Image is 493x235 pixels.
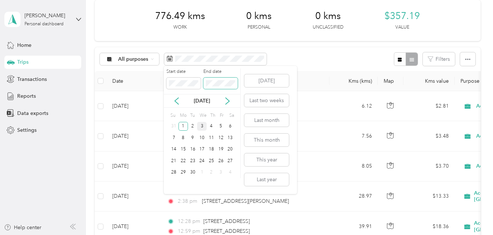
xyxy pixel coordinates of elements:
[106,182,161,212] td: [DATE]
[25,12,70,19] div: [PERSON_NAME]
[198,110,207,120] div: We
[188,168,197,177] div: 30
[197,168,207,177] div: 1
[197,145,207,154] div: 17
[178,156,188,165] div: 22
[403,152,455,182] td: $3.70
[188,122,197,131] div: 2
[244,94,289,107] button: Last two weeks
[228,110,235,120] div: Sa
[216,122,226,131] div: 5
[330,71,378,91] th: Kms (kms)
[244,173,289,186] button: Last year
[197,156,207,165] div: 24
[207,145,216,154] div: 18
[330,121,378,151] td: 7.56
[188,156,197,165] div: 23
[169,168,178,177] div: 28
[173,24,187,31] p: Work
[17,109,48,117] span: Data exports
[169,133,178,142] div: 7
[166,68,201,75] label: Start date
[244,153,289,166] button: This year
[203,68,238,75] label: End date
[178,217,200,225] span: 12:28 pm
[169,145,178,154] div: 14
[244,74,289,87] button: [DATE]
[226,156,235,165] div: 27
[187,97,217,105] p: [DATE]
[202,198,289,204] span: [STREET_ADDRESS][PERSON_NAME]
[17,41,31,49] span: Home
[207,133,216,142] div: 11
[197,133,207,142] div: 10
[202,188,248,194] span: [STREET_ADDRESS]
[315,10,341,22] span: 0 kms
[106,91,161,121] td: [DATE]
[25,22,64,26] div: Personal dashboard
[197,122,207,131] div: 3
[106,152,161,182] td: [DATE]
[423,52,455,66] button: Filters
[378,71,403,91] th: Map
[330,91,378,121] td: 6.12
[188,133,197,142] div: 9
[330,152,378,182] td: 8.05
[155,10,205,22] span: 776.49 kms
[403,91,455,121] td: $2.81
[203,228,250,234] span: [STREET_ADDRESS]
[219,110,226,120] div: Fr
[395,24,409,31] p: Value
[207,122,216,131] div: 4
[178,122,188,131] div: 1
[161,71,330,91] th: Locations
[313,24,343,31] p: Unclassified
[17,92,36,100] span: Reports
[246,10,272,22] span: 0 kms
[169,156,178,165] div: 21
[106,121,161,151] td: [DATE]
[226,145,235,154] div: 20
[403,182,455,212] td: $13.33
[178,133,188,142] div: 8
[207,156,216,165] div: 25
[216,168,226,177] div: 3
[189,110,196,120] div: Tu
[17,126,37,134] span: Settings
[4,224,41,231] button: Help center
[17,58,29,66] span: Trips
[169,110,176,120] div: Su
[330,182,378,212] td: 28.97
[178,110,187,120] div: Mo
[178,145,188,154] div: 15
[226,122,235,131] div: 6
[452,194,493,235] iframe: Everlance-gr Chat Button Frame
[244,134,289,146] button: This month
[248,24,270,31] p: Personal
[244,114,289,127] button: Last month
[403,71,455,91] th: Kms value
[17,75,47,83] span: Transactions
[178,197,199,205] span: 2:38 pm
[169,122,178,131] div: 31
[207,168,216,177] div: 2
[226,168,235,177] div: 4
[216,133,226,142] div: 12
[384,10,420,22] span: $357.19
[188,145,197,154] div: 16
[226,133,235,142] div: 13
[178,168,188,177] div: 29
[403,121,455,151] td: $3.48
[106,71,161,91] th: Date
[216,156,226,165] div: 26
[118,57,148,62] span: All purposes
[203,218,250,224] span: [STREET_ADDRESS]
[209,110,216,120] div: Th
[216,145,226,154] div: 19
